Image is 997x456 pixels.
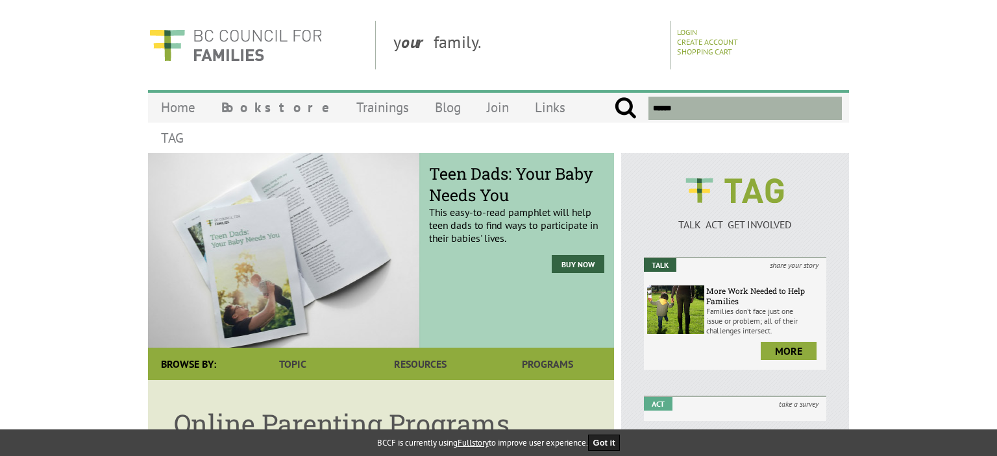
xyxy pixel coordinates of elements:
[174,406,588,440] h1: Online Parenting Programs
[148,92,208,123] a: Home
[229,348,356,380] a: Topic
[761,342,817,360] a: more
[677,47,732,56] a: Shopping Cart
[771,397,826,411] i: take a survey
[762,258,826,272] i: share your story
[343,92,422,123] a: Trainings
[208,92,343,123] a: Bookstore
[148,348,229,380] div: Browse By:
[677,27,697,37] a: Login
[422,92,474,123] a: Blog
[148,123,197,153] a: TAG
[484,348,611,380] a: Programs
[706,285,823,306] h6: More Work Needed to Help Families
[148,21,323,69] img: BC Council for FAMILIES
[644,397,672,411] em: Act
[458,437,489,448] a: Fullstory
[644,258,676,272] em: Talk
[383,21,671,69] div: y family.
[429,173,604,245] p: This easy-to-read pamphlet will help teen dads to find ways to participate in their babies' lives.
[677,37,738,47] a: Create Account
[552,255,604,273] a: Buy Now
[676,166,793,215] img: BCCF's TAG Logo
[644,218,826,231] p: TALK ACT GET INVOLVED
[588,435,621,451] button: Got it
[401,31,434,53] strong: our
[644,205,826,231] a: TALK ACT GET INVOLVED
[522,92,578,123] a: Links
[356,348,484,380] a: Resources
[474,92,522,123] a: Join
[614,97,637,120] input: Submit
[706,306,823,335] p: Families don’t face just one issue or problem; all of their challenges intersect.
[429,163,604,206] span: Teen Dads: Your Baby Needs You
